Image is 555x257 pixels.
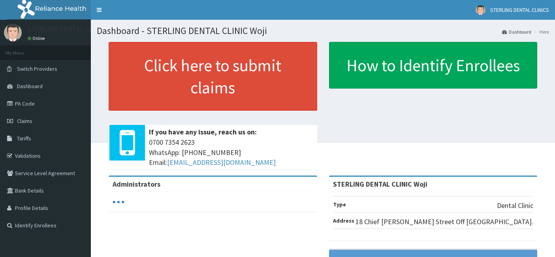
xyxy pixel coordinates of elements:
[17,117,32,125] span: Claims
[109,42,317,111] a: Click here to submit claims
[113,196,124,208] svg: audio-loading
[4,24,22,42] img: User Image
[333,217,354,224] b: Address
[490,6,549,13] span: STERLING DENTAL CLINICS
[329,42,538,89] a: How to Identify Enrollees
[476,5,485,15] img: User Image
[17,65,57,72] span: Switch Providers
[97,26,549,36] h1: Dashboard - STERLING DENTAL CLINIC Woji
[333,180,427,189] strong: STERLING DENTAL CLINIC Woji
[113,180,160,189] b: Administrators
[17,83,43,90] span: Dashboard
[28,36,47,41] a: Online
[149,127,257,136] b: If you have any issue, reach us on:
[356,217,533,227] p: 18 Chief [PERSON_NAME] Street Off [GEOGRAPHIC_DATA].
[497,200,533,211] p: Dental Clinic
[28,26,109,33] p: STERLING DENTAL CLINICS
[333,201,346,208] b: Type
[167,158,276,167] a: [EMAIL_ADDRESS][DOMAIN_NAME]
[149,137,313,168] span: 0700 7354 2623 WhatsApp: [PHONE_NUMBER] Email:
[532,28,549,35] li: Here
[502,28,531,35] a: Dashboard
[17,135,31,142] span: Tariffs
